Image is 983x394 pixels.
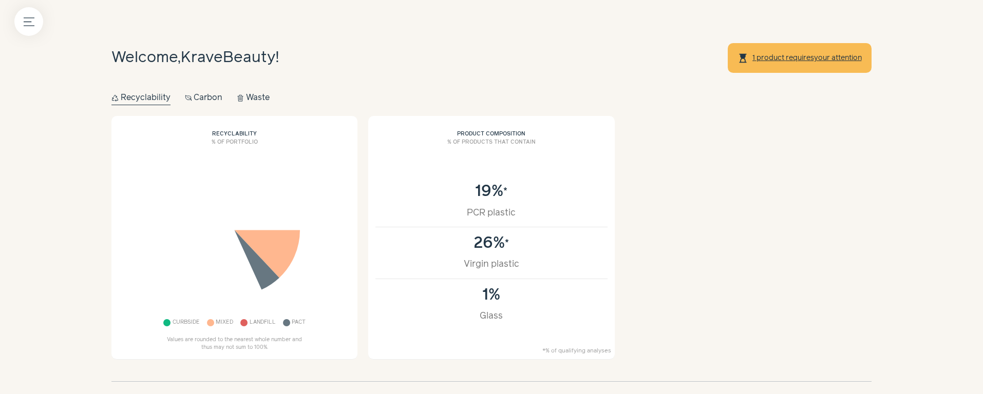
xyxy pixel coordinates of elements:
[386,258,596,271] div: Virgin plastic
[375,139,607,154] h3: % of products that contain
[752,54,862,62] a: 1 product requiresyour attention
[738,53,748,64] span: hourglass_top
[173,317,200,329] span: Curbside
[119,123,350,139] h2: Recyclability
[163,336,307,352] p: Values are rounded to the nearest whole number and thus may not sum to 100%.
[386,183,596,201] div: 19%
[111,47,279,70] h1: Welcome, !
[119,139,350,154] h3: % of portfolio
[111,91,171,105] button: Recyclability
[185,91,223,105] button: Carbon
[237,91,270,105] button: Waste
[181,50,276,65] span: KraveBeauty
[375,123,607,139] h2: Product composition
[292,317,306,329] span: Pact
[386,206,596,220] div: PCR plastic
[250,317,276,329] span: Landfill
[386,234,596,252] div: 26%
[542,347,611,356] small: *% of qualifying analyses
[386,309,596,323] div: Glass
[386,286,596,304] div: 1%
[216,317,233,329] span: Mixed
